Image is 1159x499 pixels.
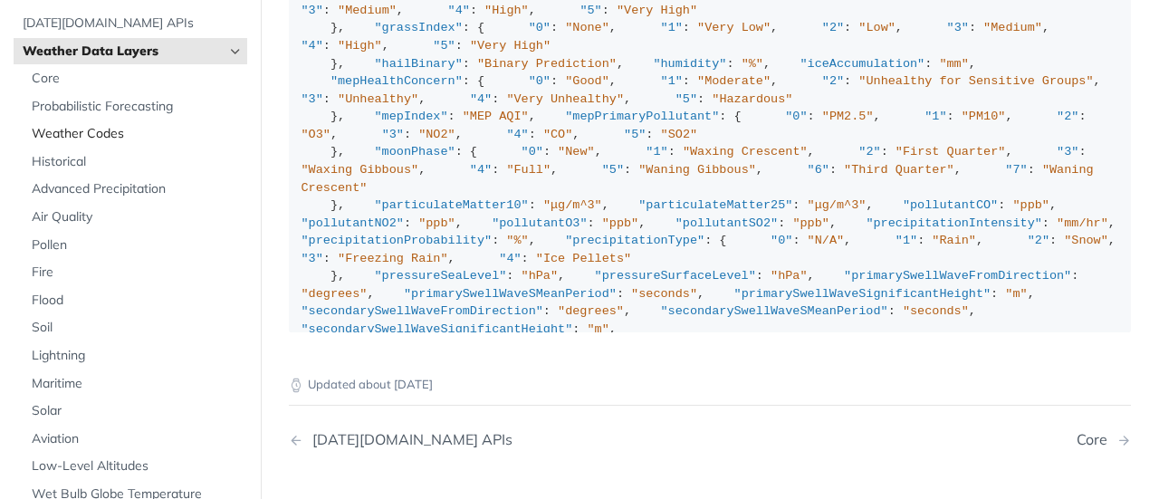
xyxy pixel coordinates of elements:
span: "1" [896,234,917,247]
span: "7" [1005,163,1027,177]
span: "Waxing Gibbous" [302,163,419,177]
span: "Freezing Rain" [338,252,448,265]
span: "2" [1057,110,1078,123]
span: "secondarySwellWaveSignificantHeight" [302,322,573,336]
span: "%" [506,234,528,247]
span: "PM10" [962,110,1006,123]
a: Aviation [23,426,247,453]
span: "1" [924,110,946,123]
span: "SO2" [661,128,698,141]
span: "4" [470,92,492,106]
span: "Waning Gibbous" [638,163,756,177]
span: "hPa" [522,269,559,283]
span: "pressureSeaLevel" [375,269,507,283]
span: "primarySwellWaveFromDirection" [844,269,1071,283]
a: Next Page: Core [1077,431,1131,448]
span: "particulateMatter25" [638,198,792,212]
span: "3" [302,92,323,106]
span: "5" [433,39,455,53]
span: Weather Codes [32,125,243,143]
span: "0" [785,110,807,123]
span: "Snow" [1064,234,1108,247]
span: "ppb" [1012,198,1049,212]
span: "moonPhase" [375,145,455,158]
span: "4" [506,128,528,141]
span: "μg/m^3" [808,198,867,212]
a: Weather Data LayersHide subpages for Weather Data Layers [14,38,247,65]
span: "4" [499,252,521,265]
span: "precipitationProbability" [302,234,493,247]
span: "High" [484,4,529,17]
span: "iceAccumulation" [800,57,924,71]
a: Flood [23,287,247,314]
span: "primarySwellWaveSignificantHeight" [734,287,991,301]
span: "Unhealthy for Sensitive Groups" [858,74,1093,88]
span: "N/A" [808,234,845,247]
span: "Unhealthy" [338,92,418,106]
span: "0" [771,234,792,247]
span: "High" [338,39,382,53]
span: "Very High" [470,39,551,53]
span: "4" [302,39,323,53]
span: "humidity" [653,57,726,71]
span: "4" [448,4,470,17]
span: Soil [32,319,243,337]
a: Pollen [23,232,247,259]
a: Maritime [23,370,247,398]
span: "degrees" [302,287,368,301]
span: "secondarySwellWaveSMeanPeriod" [661,304,888,318]
span: "5" [675,92,697,106]
span: "0" [529,74,551,88]
span: "0" [522,145,543,158]
span: Advanced Precipitation [32,180,243,198]
span: Flood [32,292,243,310]
span: "3" [302,252,323,265]
span: "2" [1028,234,1049,247]
span: "O3" [302,128,330,141]
span: "mepHealthConcern" [330,74,463,88]
span: "mepPrimaryPollutant" [565,110,719,123]
a: Air Quality [23,204,247,231]
span: "5" [602,163,624,177]
span: "1" [661,74,683,88]
span: "m" [587,322,608,336]
span: "degrees" [558,304,624,318]
span: "Very Low" [697,21,771,34]
span: Maritime [32,375,243,393]
span: "First Quarter" [896,145,1006,158]
span: "particulateMatter10" [375,198,529,212]
span: [DATE][DOMAIN_NAME] APIs [23,14,243,33]
span: Fire [32,264,243,282]
span: "5" [579,4,601,17]
span: "hailBinary" [375,57,463,71]
span: "Full" [506,163,551,177]
span: "2" [822,74,844,88]
span: "pollutantSO2" [675,216,778,230]
span: "1" [661,21,683,34]
span: "%" [742,57,763,71]
span: "precipitationIntensity" [866,216,1041,230]
span: "pollutantCO" [903,198,998,212]
a: Historical [23,149,247,176]
span: "3" [302,4,323,17]
a: Fire [23,259,247,286]
span: Historical [32,153,243,171]
span: "ppb" [792,216,829,230]
a: Advanced Precipitation [23,176,247,203]
span: "secondarySwellWaveFromDirection" [302,304,543,318]
span: "mm" [939,57,968,71]
span: "Moderate" [697,74,771,88]
p: Updated about [DATE] [289,376,1131,394]
span: Pollen [32,236,243,254]
span: Probabilistic Forecasting [32,98,243,116]
span: "seconds" [903,304,969,318]
span: "Very High" [617,4,697,17]
span: "ppb" [418,216,455,230]
span: "Medium" [338,4,397,17]
span: "2" [858,145,880,158]
span: "m" [1005,287,1027,301]
span: "precipitationType" [565,234,704,247]
span: "NO2" [418,128,455,141]
span: "μg/m^3" [543,198,602,212]
span: "1" [646,145,667,158]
